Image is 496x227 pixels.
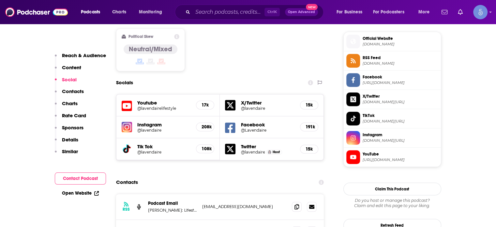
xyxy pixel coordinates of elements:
[264,8,280,16] span: Ctrl K
[268,150,271,154] img: Aileen Xu
[137,100,191,106] h5: Youtube
[343,198,441,203] span: Do you host or manage this podcast?
[55,124,83,137] button: Sponsors
[363,36,438,41] span: Official Website
[363,55,438,61] span: RSS Feed
[346,73,438,87] a: Facebook[URL][DOMAIN_NAME]
[363,151,438,157] span: YouTube
[112,8,126,17] span: Charts
[202,204,287,209] p: [EMAIL_ADDRESS][DOMAIN_NAME]
[346,131,438,145] a: Instagram[DOMAIN_NAME][URL]
[55,112,86,124] button: Rate Card
[55,172,106,185] button: Contact Podcast
[193,7,264,17] input: Search podcasts, credits, & more...
[116,76,133,89] h2: Socials
[346,112,438,125] a: TikTok[DOMAIN_NAME][URL]
[343,198,441,208] div: Claim and edit this page to your liking.
[76,7,109,17] button: open menu
[55,64,81,76] button: Content
[62,64,81,71] p: Content
[122,122,132,132] img: iconImage
[346,150,438,164] a: YouTube[URL][DOMAIN_NAME]
[137,150,191,154] a: @lavendaire
[373,8,404,17] span: For Podcasters
[241,122,295,128] h5: Facebook
[128,34,153,39] h2: Political Skew
[62,112,86,119] p: Rate Card
[473,5,488,19] span: Logged in as Spiral5-G1
[306,4,318,10] span: New
[418,8,429,17] span: More
[363,61,438,66] span: audioboom.com
[62,137,78,143] p: Details
[363,132,438,138] span: Instagram
[55,76,77,89] button: Social
[363,42,438,47] span: lavendaire.com
[414,7,438,17] button: open menu
[363,138,438,143] span: instagram.com/lavendaire
[5,6,68,18] img: Podchaser - Follow, Share and Rate Podcasts
[62,190,99,196] a: Open Website
[129,45,172,53] h4: Neutral/Mixed
[139,8,162,17] span: Monitoring
[137,143,191,150] h5: Tik Tok
[288,10,315,14] span: Open Advanced
[62,148,78,154] p: Similar
[55,137,78,149] button: Details
[55,52,106,64] button: Reach & Audience
[55,148,78,160] button: Similar
[363,157,438,162] span: https://www.youtube.com/@lavendairelifestyle
[81,8,100,17] span: Podcasts
[439,7,450,18] a: Show notifications dropdown
[273,150,280,154] span: Host
[346,35,438,48] a: Official Website[DOMAIN_NAME]
[137,122,191,128] h5: Instagram
[202,124,209,130] h5: 208k
[55,88,84,100] button: Contacts
[116,176,138,188] h2: Contacts
[363,74,438,80] span: Facebook
[241,106,295,111] a: @lavendaire
[148,207,197,213] p: [PERSON_NAME]: Lifestyle Design & Personal Growth YouTuber, Blogger, Entrepreneur, Artist of Life
[137,128,191,133] a: @lavendaire
[473,5,488,19] img: User Profile
[306,102,313,108] h5: 15k
[241,100,295,106] h5: X/Twitter
[241,143,295,150] h5: Twitter
[306,124,313,130] h5: 191k
[62,100,78,106] p: Charts
[369,7,414,17] button: open menu
[346,54,438,68] a: RSS Feed[DOMAIN_NAME]
[55,100,78,112] button: Charts
[134,7,171,17] button: open menu
[62,52,106,58] p: Reach & Audience
[363,113,438,119] span: TikTok
[363,93,438,99] span: X/Twitter
[62,88,84,94] p: Contacts
[241,128,295,133] a: @Lavendaire
[455,7,465,18] a: Show notifications dropdown
[108,7,130,17] a: Charts
[181,5,330,20] div: Search podcasts, credits, & more...
[148,201,197,206] p: Podcast Email
[306,146,313,152] h5: 15k
[285,8,318,16] button: Open AdvancedNew
[343,183,441,195] button: Claim This Podcast
[62,124,83,131] p: Sponsors
[363,80,438,85] span: https://www.facebook.com/Lavendaire
[332,7,370,17] button: open menu
[337,8,362,17] span: For Business
[123,207,130,212] h3: RSS
[473,5,488,19] button: Show profile menu
[241,150,265,154] a: @lavendaire
[346,92,438,106] a: X/Twitter[DOMAIN_NAME][URL]
[363,100,438,105] span: twitter.com/lavendaire
[137,106,191,111] a: @lavendairelifestyle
